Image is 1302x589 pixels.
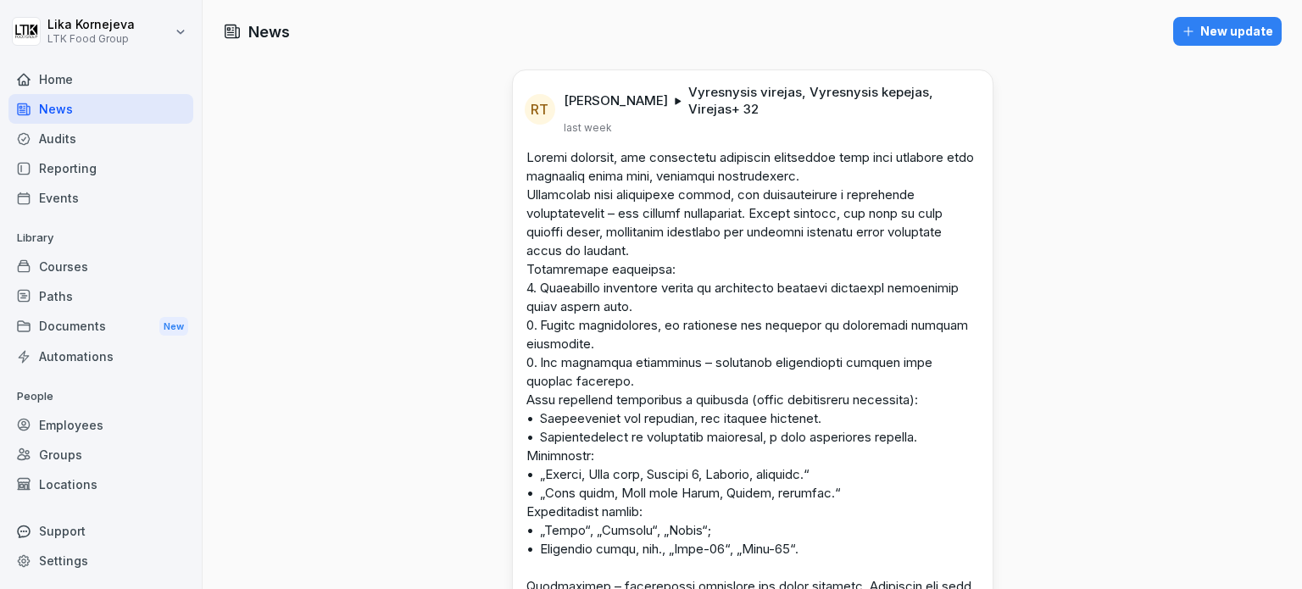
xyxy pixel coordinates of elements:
a: Courses [8,252,193,281]
a: Automations [8,342,193,371]
h1: News [248,20,290,43]
a: Groups [8,440,193,470]
button: New update [1173,17,1282,46]
a: Audits [8,124,193,153]
p: Vyresnysis virejas, Vyresnysis kepejas, Virejas + 32 [688,84,972,118]
a: Home [8,64,193,94]
a: DocumentsNew [8,311,193,342]
p: People [8,383,193,410]
div: RT [525,94,555,125]
p: LTK Food Group [47,33,135,45]
p: last week [564,121,612,135]
a: Events [8,183,193,213]
a: Reporting [8,153,193,183]
a: Paths [8,281,193,311]
div: New [159,317,188,336]
a: News [8,94,193,124]
div: Documents [8,311,193,342]
p: Lika Kornejeva [47,18,135,32]
a: Settings [8,546,193,575]
p: Library [8,225,193,252]
p: [PERSON_NAME] [564,92,668,109]
div: Support [8,516,193,546]
a: Employees [8,410,193,440]
a: Locations [8,470,193,499]
div: New update [1182,22,1273,41]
